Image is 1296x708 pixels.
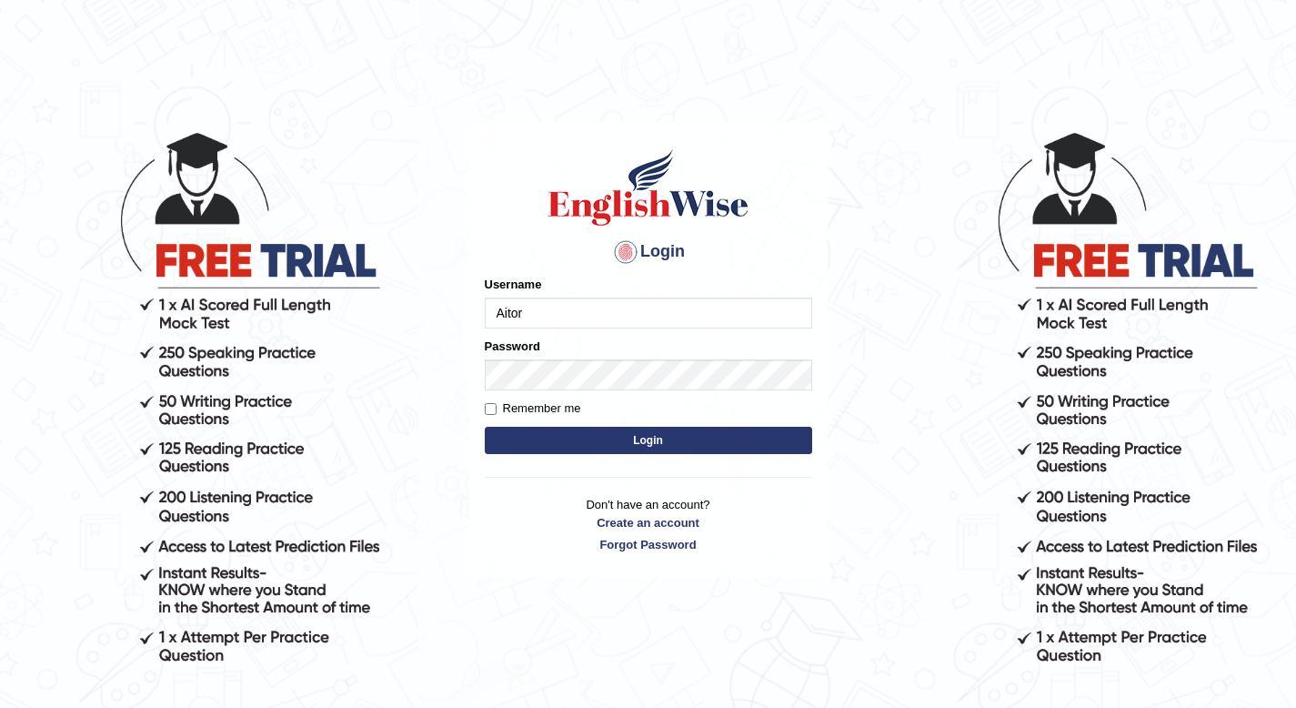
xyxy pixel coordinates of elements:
input: Remember me [485,403,497,415]
a: Create an account [485,514,812,531]
a: Forgot Password [485,536,812,553]
label: Username [485,276,542,293]
img: Logo of English Wise sign in for intelligent practice with AI [545,147,752,228]
label: Remember me [485,400,581,418]
button: Login [485,427,812,454]
label: Password [485,338,540,355]
p: Don't have an account? [485,496,812,552]
h4: Login [485,238,812,267]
